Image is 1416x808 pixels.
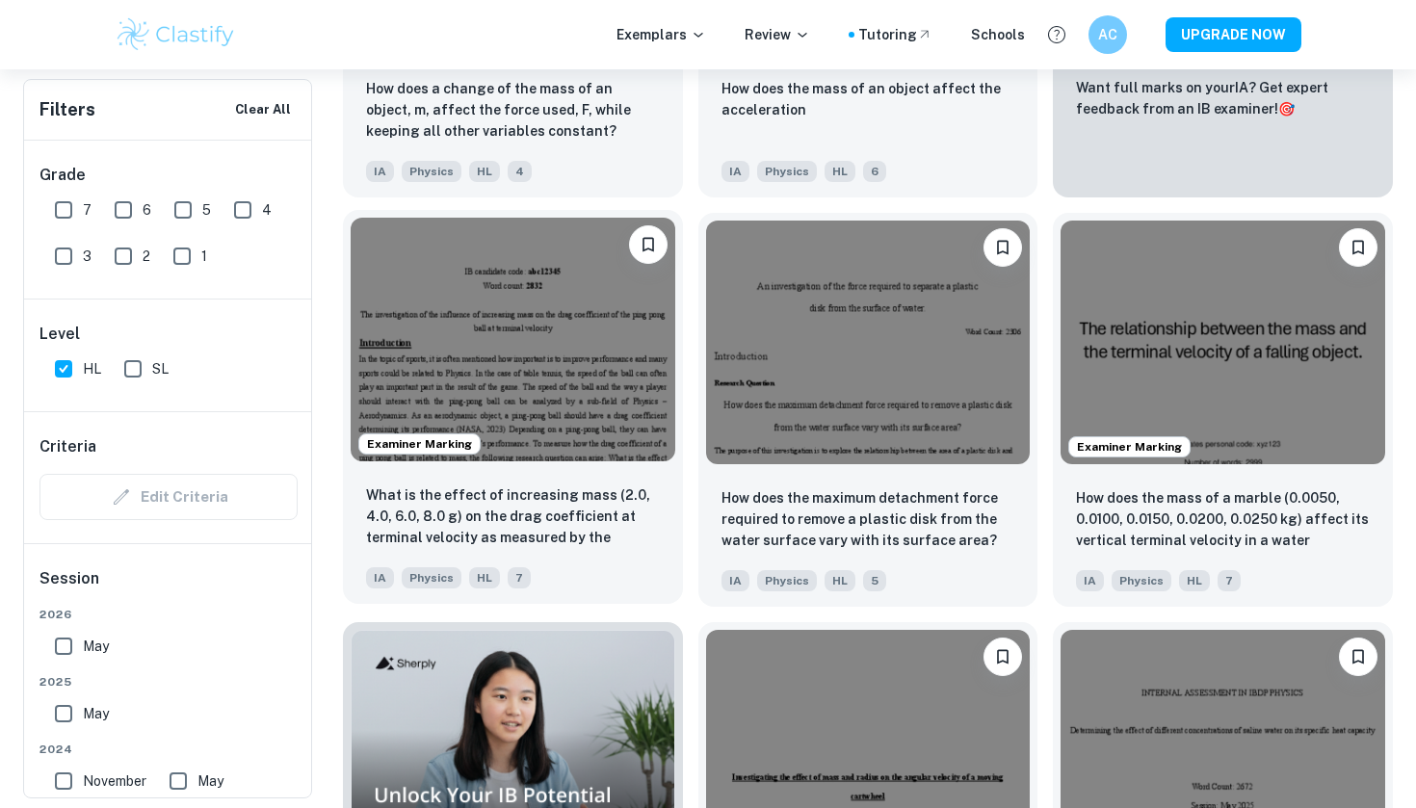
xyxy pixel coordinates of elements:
[1040,18,1073,51] button: Help and Feedback
[1076,77,1370,119] p: Want full marks on your IA ? Get expert feedback from an IB examiner!
[402,161,461,182] span: Physics
[1069,438,1190,456] span: Examiner Marking
[201,246,207,267] span: 1
[721,161,749,182] span: IA
[1218,570,1241,591] span: 7
[825,570,855,591] span: HL
[366,161,394,182] span: IA
[83,246,92,267] span: 3
[1278,101,1295,117] span: 🎯
[983,228,1022,267] button: Bookmark
[39,323,298,346] h6: Level
[262,199,272,221] span: 4
[983,638,1022,676] button: Bookmark
[343,213,683,606] a: Examiner MarkingBookmarkWhat is the effect of increasing mass (2.0, 4.0, 6.0, 8.0 g) on the drag ...
[698,213,1038,606] a: BookmarkHow does the maximum detachment force required to remove a plastic disk from the water su...
[39,164,298,187] h6: Grade
[351,218,675,460] img: Physics IA example thumbnail: What is the effect of increasing mass (2
[143,199,151,221] span: 6
[39,741,298,758] span: 2024
[1053,213,1393,606] a: Examiner MarkingBookmarkHow does the mass of a marble (0.0050, 0.0100, 0.0150, 0.0200, 0.0250 kg)...
[721,78,1015,120] p: How does the mass of an object affect the acceleration
[83,199,92,221] span: 7
[152,358,169,379] span: SL
[825,161,855,182] span: HL
[721,570,749,591] span: IA
[1339,228,1377,267] button: Bookmark
[629,225,668,264] button: Bookmark
[83,703,109,724] span: May
[1088,15,1127,54] button: AC
[1179,570,1210,591] span: HL
[366,567,394,588] span: IA
[1112,570,1171,591] span: Physics
[1339,638,1377,676] button: Bookmark
[616,24,706,45] p: Exemplars
[971,24,1025,45] a: Schools
[202,199,211,221] span: 5
[83,636,109,657] span: May
[402,567,461,588] span: Physics
[863,570,886,591] span: 5
[863,161,886,182] span: 6
[143,246,150,267] span: 2
[39,567,298,606] h6: Session
[39,435,96,458] h6: Criteria
[83,770,146,792] span: November
[1076,570,1104,591] span: IA
[359,435,480,453] span: Examiner Marking
[115,15,237,54] img: Clastify logo
[39,673,298,691] span: 2025
[1097,24,1119,45] h6: AC
[39,96,95,123] h6: Filters
[39,474,298,520] div: Criteria filters are unavailable when searching by topic
[197,770,223,792] span: May
[721,487,1015,551] p: How does the maximum detachment force required to remove a plastic disk from the water surface va...
[366,78,660,142] p: How does a change of the mass of an object, m, affect the force used, F, while keeping all other ...
[508,567,531,588] span: 7
[469,161,500,182] span: HL
[508,161,532,182] span: 4
[1166,17,1301,52] button: UPGRADE NOW
[83,358,101,379] span: HL
[757,161,817,182] span: Physics
[39,606,298,623] span: 2026
[745,24,810,45] p: Review
[706,221,1031,463] img: Physics IA example thumbnail: How does the maximum detachment force re
[858,24,932,45] a: Tutoring
[757,570,817,591] span: Physics
[469,567,500,588] span: HL
[1076,487,1370,553] p: How does the mass of a marble (0.0050, 0.0100, 0.0150, 0.0200, 0.0250 kg) affect its vertical ter...
[366,484,660,550] p: What is the effect of increasing mass (2.0, 4.0, 6.0, 8.0 g) on the drag coefficient at terminal ...
[1061,221,1385,463] img: Physics IA example thumbnail: How does the mass of a marble (0.0050, 0
[230,95,296,124] button: Clear All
